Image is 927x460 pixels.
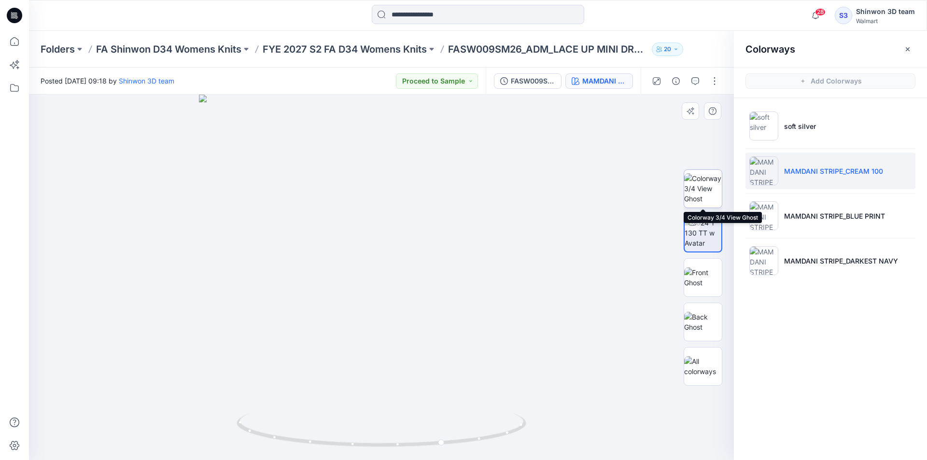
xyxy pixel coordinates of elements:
h2: Colorways [745,43,795,55]
button: MAMDANI STRIPE_CREAM 100 [565,73,633,89]
img: Colorway 3/4 View Ghost [684,173,722,204]
p: FASW009SM26_ADM_LACE UP MINI DRESS [448,42,648,56]
button: 20 [652,42,683,56]
a: FA Shinwon D34 Womens Knits [96,42,241,56]
div: MAMDANI STRIPE_CREAM 100 [582,76,627,86]
div: Shinwon 3D team [856,6,915,17]
button: FASW009SM26_ADM_LACE UP MINI DRESS [494,73,562,89]
img: MAMDANI STRIPE_BLUE PRINT [749,201,778,230]
div: FASW009SM26_ADM_LACE UP MINI DRESS [511,76,555,86]
img: All colorways [684,356,722,376]
p: soft silver [784,121,816,131]
a: Folders [41,42,75,56]
p: 20 [664,44,671,55]
span: 28 [815,8,826,16]
div: S3 [835,7,852,24]
img: 2024 Y 130 TT w Avatar [685,218,721,248]
img: MAMDANI STRIPE_DARKEST NAVY [749,246,778,275]
img: MAMDANI STRIPE_CREAM 100 [749,156,778,185]
img: Front Ghost [684,267,722,288]
div: Walmart [856,17,915,25]
button: Details [668,73,684,89]
a: FYE 2027 S2 FA D34 Womens Knits [263,42,427,56]
p: MAMDANI STRIPE_DARKEST NAVY [784,256,898,266]
span: Posted [DATE] 09:18 by [41,76,174,86]
p: MAMDANI STRIPE_BLUE PRINT [784,211,885,221]
a: Shinwon 3D team [119,77,174,85]
p: MAMDANI STRIPE_CREAM 100 [784,166,883,176]
img: soft silver [749,112,778,140]
img: Back Ghost [684,312,722,332]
